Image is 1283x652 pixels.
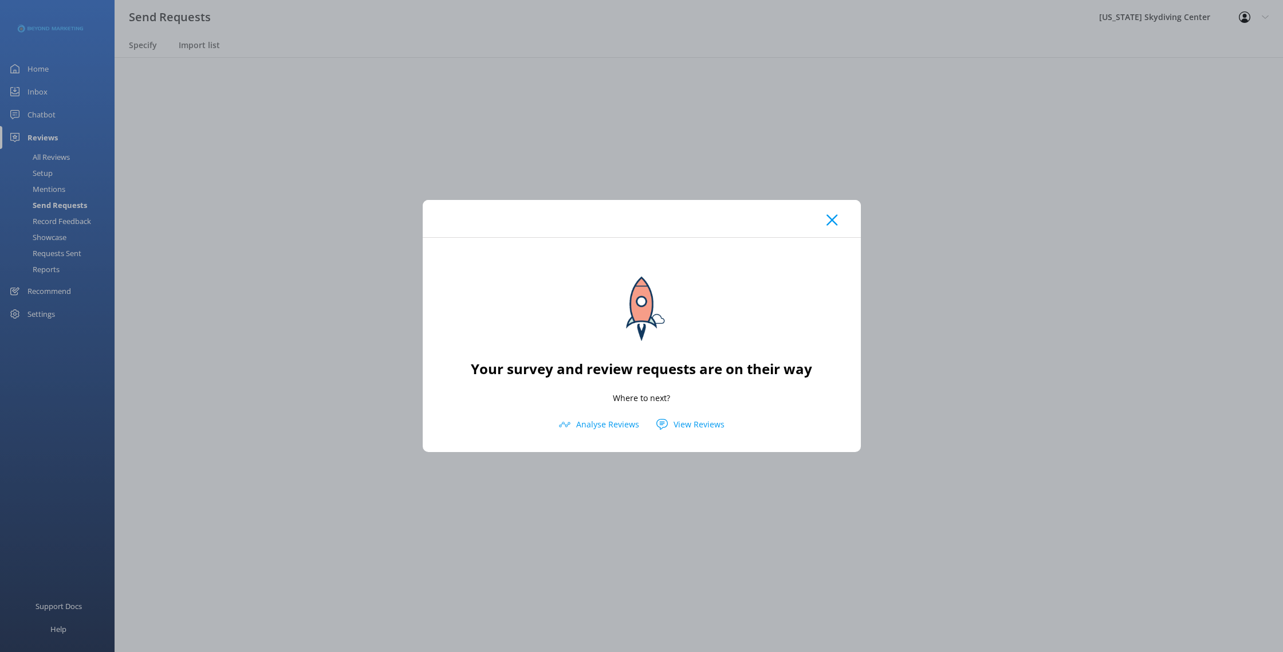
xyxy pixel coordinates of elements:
[613,392,670,404] p: Where to next?
[827,214,837,226] button: Close
[590,255,693,358] img: sending...
[471,358,812,380] h2: Your survey and review requests are on their way
[648,416,733,433] button: View Reviews
[550,416,648,433] button: Analyse Reviews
